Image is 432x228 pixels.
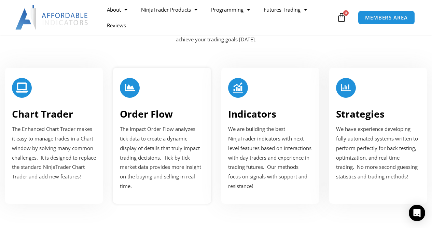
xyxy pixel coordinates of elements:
[336,107,385,120] a: Strategies
[336,124,420,182] p: We have experience developing fully automated systems written to perform perfectly for back testi...
[358,11,415,25] a: MEMBERS AREA
[100,2,335,33] nav: Menu
[15,5,89,30] img: LogoAI | Affordable Indicators – NinjaTrader
[343,10,349,16] span: 0
[12,124,96,182] p: The Enhanced Chart Trader makes it easy to manage trades in a Chart window by solving many common...
[12,107,73,120] a: Chart Trader
[120,107,173,120] a: Order Flow
[228,125,311,189] span: We are building the best NinjaTrader indicators with next level features based on interactions wi...
[100,17,133,33] a: Reviews
[326,8,357,27] a: 0
[204,2,257,17] a: Programming
[228,107,276,120] a: Indicators
[365,15,408,20] span: MEMBERS AREA
[409,205,425,221] div: Open Intercom Messenger
[134,2,204,17] a: NinjaTrader Products
[120,125,201,189] span: The Impact Order Flow analyzes tick data to create a dynamic display of details that truly impact...
[100,2,134,17] a: About
[257,2,314,17] a: Futures Trading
